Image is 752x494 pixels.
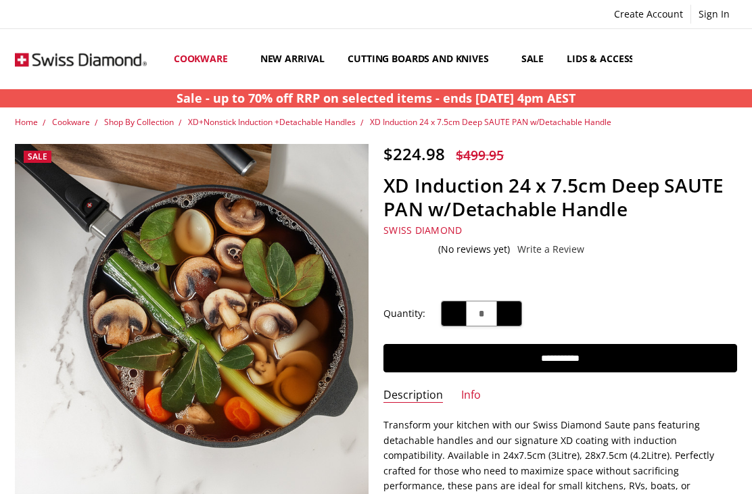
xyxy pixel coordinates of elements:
a: Home [15,116,38,128]
a: Cookware [52,116,90,128]
a: Cutting boards and knives [336,29,510,89]
a: Swiss Diamond [383,224,462,237]
a: Description [383,388,443,403]
a: Lids & Accessories [555,29,682,89]
a: Cookware [162,29,249,89]
a: Sign In [691,5,737,24]
strong: Sale - up to 70% off RRP on selected items - ends [DATE] 4pm AEST [177,90,575,106]
img: Free Shipping On Every Order [15,33,147,86]
a: Create Account [607,5,690,24]
label: Quantity: [383,306,425,321]
a: Info [461,388,481,403]
a: Shop By Collection [104,116,174,128]
a: XD+Nonstick Induction +Detachable Handles [188,116,356,128]
h1: XD Induction 24 x 7.5cm Deep SAUTE PAN w/Detachable Handle [383,174,736,221]
a: XD Induction 24 x 7.5cm Deep SAUTE PAN w/Detachable Handle [370,116,611,128]
span: $224.98 [383,143,445,165]
span: Sale [28,151,47,162]
a: New arrival [249,29,336,89]
span: $499.95 [456,146,504,164]
span: (No reviews yet) [438,244,510,255]
a: Sale [510,29,555,89]
a: Write a Review [517,244,584,255]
